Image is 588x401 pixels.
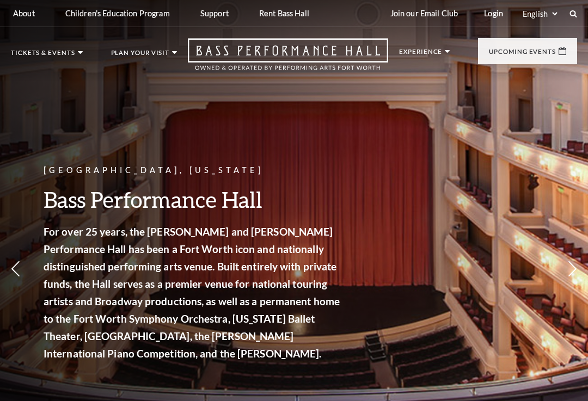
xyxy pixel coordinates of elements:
[44,225,340,360] strong: For over 25 years, the [PERSON_NAME] and [PERSON_NAME] Performance Hall has been a Fort Worth ico...
[44,164,343,177] p: [GEOGRAPHIC_DATA], [US_STATE]
[11,50,75,61] p: Tickets & Events
[489,48,556,60] p: Upcoming Events
[259,9,309,18] p: Rent Bass Hall
[13,9,35,18] p: About
[65,9,170,18] p: Children's Education Program
[200,9,229,18] p: Support
[44,186,343,213] h3: Bass Performance Hall
[520,9,559,19] select: Select:
[399,48,442,60] p: Experience
[111,50,170,61] p: Plan Your Visit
